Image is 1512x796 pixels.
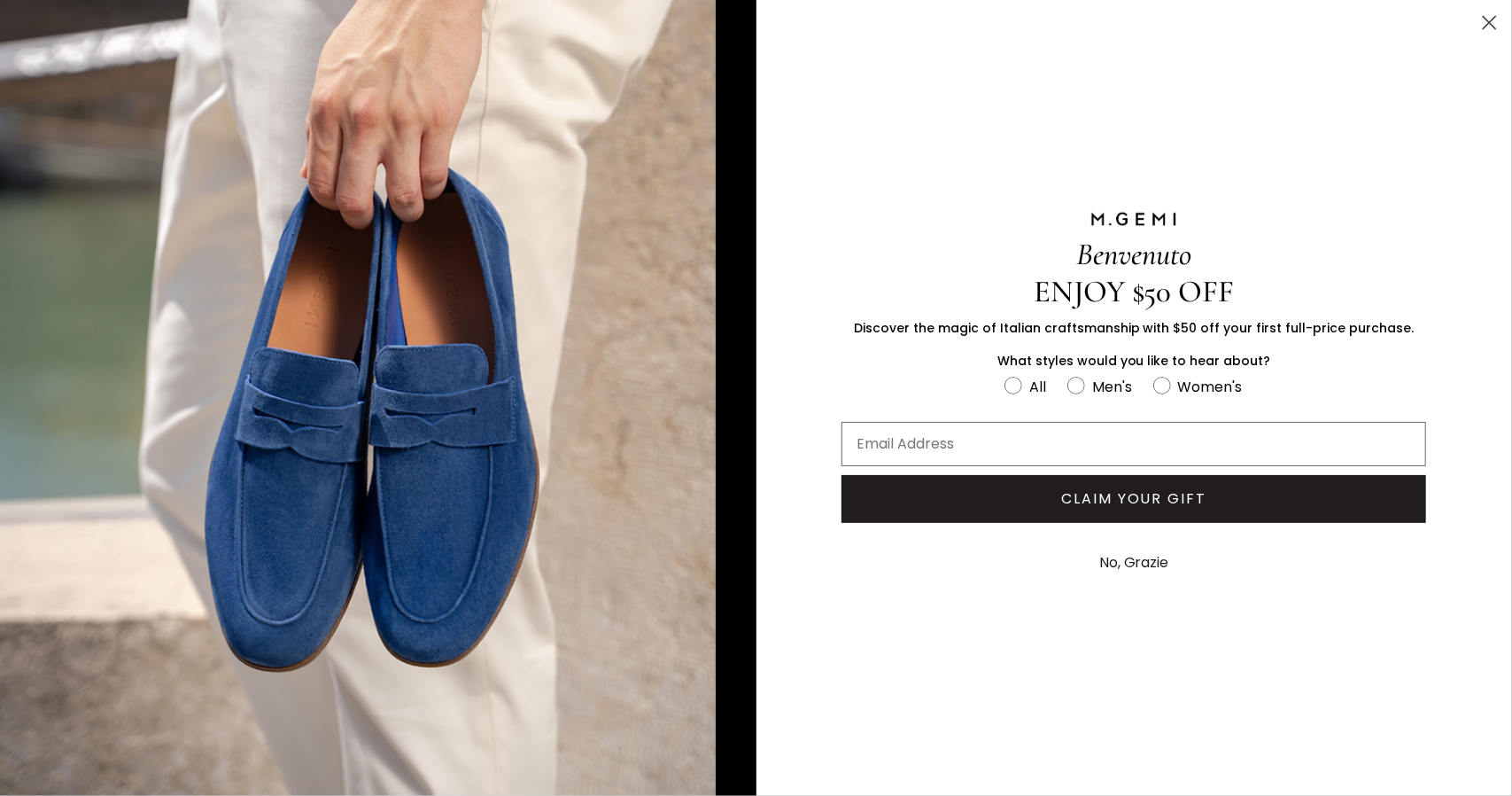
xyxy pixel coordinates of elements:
div: Women's [1178,376,1243,398]
span: Discover the magic of Italian craftsmanship with $50 off your first full-price purchase. [854,319,1415,337]
div: All [1029,376,1046,398]
button: CLAIM YOUR GIFT [841,475,1426,523]
button: No, Grazie [1090,541,1178,585]
input: Email Address [841,422,1426,466]
span: ENJOY $50 OFF [1034,273,1235,310]
img: M.GEMI [1089,211,1178,227]
span: Benvenuto [1076,236,1191,273]
button: Close dialog [1474,7,1505,38]
div: Men's [1092,376,1132,398]
span: What styles would you like to hear about? [997,352,1271,370]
